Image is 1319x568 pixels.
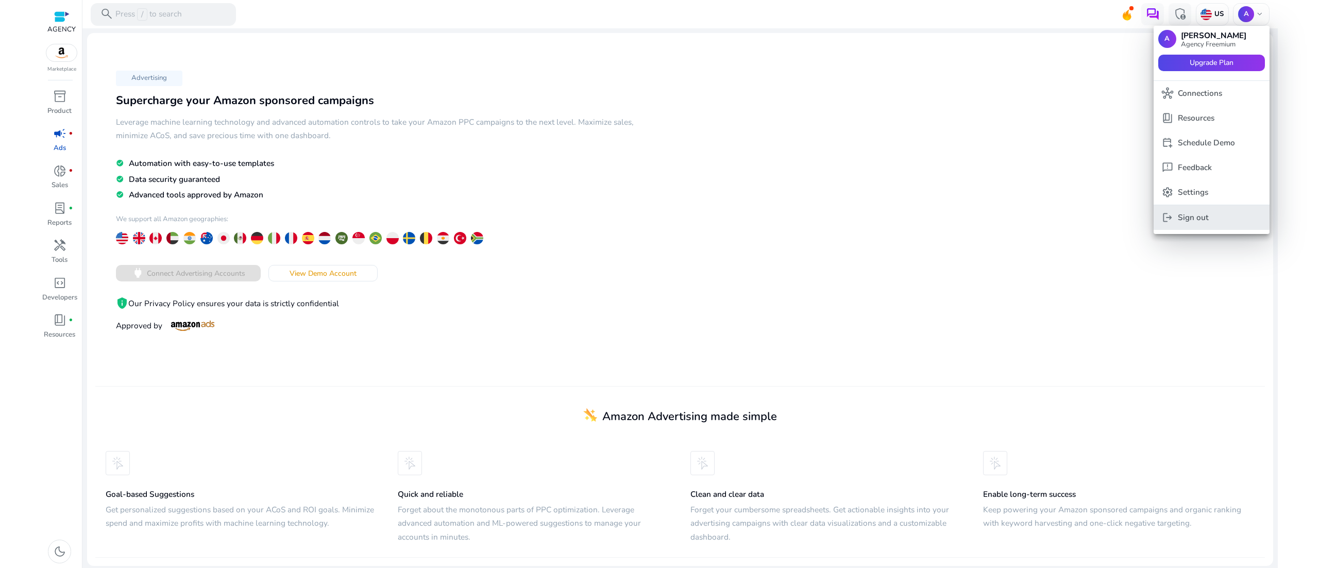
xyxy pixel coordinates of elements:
[1190,57,1233,69] span: Upgrade Plan
[1162,112,1173,123] span: book_4
[1162,211,1173,223] span: logout
[1178,87,1222,98] p: Connections
[1181,41,1246,48] p: Agency Freemium
[1178,112,1214,123] p: Resources
[1162,87,1173,98] span: hub
[1158,30,1176,48] p: A
[1158,55,1265,71] button: Upgrade Plan
[1178,161,1212,173] p: Feedback
[1181,30,1246,41] p: [PERSON_NAME]
[1162,186,1173,197] span: settings
[1178,186,1208,197] p: Settings
[1178,137,1235,148] p: Schedule Demo
[1162,137,1173,148] span: calendar_add_on
[1178,211,1209,223] p: Sign out
[1162,161,1173,173] span: feedback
